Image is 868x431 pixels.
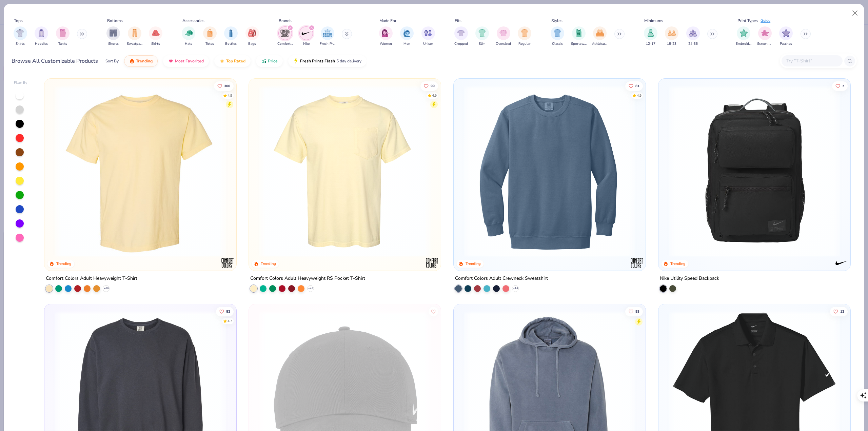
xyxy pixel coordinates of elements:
span: 12-17 [646,41,655,46]
img: 24-35 Image [689,29,697,37]
img: most_fav.gif [168,58,174,64]
div: filter for 24-35 [686,26,700,46]
img: Sportswear Image [575,29,583,37]
div: filter for Regular [518,26,531,46]
div: Accessories [182,18,204,24]
div: filter for 12-17 [644,26,657,46]
button: filter button [379,26,393,46]
button: Fresh Prints Flash5 day delivery [288,55,367,67]
img: trending.gif [129,58,135,64]
button: filter button [203,26,217,46]
div: filter for Embroidery [736,26,751,46]
div: filter for Oversized [496,26,511,46]
button: Close [849,7,862,20]
img: Comfort Colors logo [630,256,644,270]
span: Sweatpants [127,41,142,46]
button: filter button [14,26,27,46]
button: filter button [454,26,468,46]
div: Comfort Colors Adult Heavyweight T-Shirt [46,274,137,283]
button: filter button [592,26,608,46]
div: Brands [279,18,292,24]
div: filter for Unisex [421,26,435,46]
span: Athleisure [592,41,608,46]
button: Top Rated [214,55,251,67]
span: Nike [303,41,310,46]
img: TopRated.gif [219,58,225,64]
img: Bottles Image [227,29,235,37]
span: Shirts [16,41,25,46]
span: Patches [780,41,792,46]
img: flash.gif [293,58,299,64]
button: Like [832,81,848,91]
button: Price [256,55,283,67]
div: filter for Athleisure [592,26,608,46]
button: filter button [518,26,531,46]
button: filter button [665,26,678,46]
div: Minimums [644,18,663,24]
div: Styles [551,18,563,24]
img: 029b8af0-80e6-406f-9fdc-fdf898547912 [51,85,230,257]
div: filter for Slim [475,26,489,46]
img: Shorts Image [110,29,117,37]
span: Bags [248,41,256,46]
span: Comfort Colors [277,41,293,46]
img: 12-17 Image [647,29,654,37]
img: Fresh Prints Image [322,28,333,38]
div: filter for Cropped [454,26,468,46]
img: 18-23 Image [668,29,676,37]
span: Men [403,41,410,46]
button: filter button [571,26,587,46]
button: Like [429,307,438,316]
img: Hoodies Image [38,29,45,37]
button: filter button [224,26,238,46]
div: Sort By [105,58,119,64]
button: Like [421,81,438,91]
span: 24-35 [688,41,698,46]
img: Skirts Image [152,29,160,37]
button: filter button [299,26,313,46]
button: filter button [245,26,259,46]
img: Men Image [403,29,411,37]
img: Classic Image [554,29,561,37]
span: Totes [205,41,214,46]
div: filter for Men [400,26,414,46]
div: Comfort Colors Adult Crewneck Sweatshirt [455,274,548,283]
img: 1f2d2499-41e0-44f5-b794-8109adf84418 [460,85,639,257]
span: Fresh Prints Flash [300,58,335,64]
img: 40887cfb-d8e3-47e6-91d9-601d6ca00187 [665,85,844,257]
span: Hats [185,41,192,46]
button: filter button [686,26,700,46]
div: 4.9 [432,93,437,98]
div: Comfort Colors Adult Heavyweight RS Pocket T-Shirt [250,274,365,283]
button: filter button [182,26,195,46]
div: filter for Comfort Colors [277,26,293,46]
span: Trending [136,58,153,64]
button: Like [625,307,643,316]
img: Totes Image [206,29,214,37]
img: Shirts Image [16,29,24,37]
button: Like [625,81,643,91]
div: filter for Totes [203,26,217,46]
img: Regular Image [521,29,529,37]
div: filter for Nike [299,26,313,46]
span: 82 [226,310,230,313]
input: Try "T-Shirt" [786,57,838,65]
button: filter button [400,26,414,46]
img: Comfort Colors logo [425,256,439,270]
span: + 60 [103,287,108,291]
button: Trending [124,55,158,67]
span: Unisex [423,41,433,46]
div: 4.9 [637,93,642,98]
span: Fresh Prints [320,41,335,46]
img: Tanks Image [59,29,66,37]
button: filter button [757,26,773,46]
div: Guide [761,18,770,24]
img: Nike logo [835,256,848,270]
span: Classic [552,41,563,46]
div: filter for Classic [551,26,564,46]
span: Most Favorited [175,58,204,64]
button: Like [216,307,234,316]
button: filter button [475,26,489,46]
span: Cropped [454,41,468,46]
div: filter for Shorts [106,26,120,46]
